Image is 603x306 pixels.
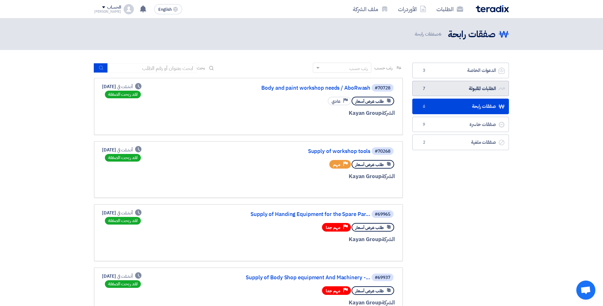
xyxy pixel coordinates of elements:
span: أنشئت في [117,147,132,153]
a: صفقات رابحة6 [412,99,509,114]
div: Open chat [576,281,595,300]
div: لقد ربحت الصفقة [105,217,141,225]
span: مهم [333,162,340,168]
span: طلب عرض أسعار [355,162,384,168]
div: [DATE] [102,210,141,216]
span: English [158,7,172,12]
span: طلب عرض أسعار [355,288,384,294]
div: الحساب [107,5,121,10]
span: طلب عرض أسعار [355,225,384,231]
span: 2 [420,139,428,146]
div: Kayan Group [242,172,395,181]
span: عادي [332,98,340,104]
span: أنشئت في [117,210,132,216]
span: 6 [420,103,428,110]
div: [DATE] [102,273,141,280]
span: بحث [197,65,205,71]
div: #70268 [375,149,390,154]
span: مهم جدا [326,288,340,294]
div: #70728 [375,86,390,90]
h2: صفقات رابحة [448,28,496,41]
span: 6 [439,31,442,38]
a: Supply of workshop tools [243,149,370,154]
a: الطلبات المقبولة7 [412,81,509,96]
div: #69937 [375,275,390,280]
div: رتب حسب [349,65,368,72]
div: Kayan Group [242,235,395,244]
input: ابحث بعنوان أو رقم الطلب [108,63,197,73]
a: Supply of Handing Equipment for the Spare Par... [243,212,370,217]
span: 7 [420,86,428,92]
div: لقد ربحت الصفقة [105,91,141,98]
span: الشركة [381,109,395,117]
a: الدعوات الخاصة3 [412,63,509,78]
div: [DATE] [102,147,141,153]
div: [DATE] [102,83,141,90]
span: مهم جدا [326,225,340,231]
span: 3 [420,67,428,74]
div: #69965 [375,212,390,217]
a: Body and paint workshop needs / AboRwash [243,85,370,91]
a: الأوردرات [393,2,431,17]
span: صفقات رابحة [415,31,443,38]
span: الشركة [381,235,395,243]
a: Supply of Body Shop equipment And Machinery -... [243,275,370,281]
span: رتب حسب [374,65,393,71]
div: لقد ربحت الصفقة [105,154,141,162]
img: Teradix logo [476,5,509,12]
div: Kayan Group [242,109,395,117]
a: ملف الشركة [348,2,393,17]
span: أنشئت في [117,83,132,90]
div: لقد ربحت الصفقة [105,280,141,288]
span: أنشئت في [117,273,132,280]
img: profile_test.png [124,4,134,14]
span: 9 [420,122,428,128]
a: الطلبات [431,2,468,17]
a: صفقات ملغية2 [412,135,509,150]
div: [PERSON_NAME] [94,10,121,13]
button: English [154,4,182,14]
span: الشركة [381,172,395,180]
span: طلب عرض أسعار [355,98,384,104]
a: صفقات خاسرة9 [412,117,509,132]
